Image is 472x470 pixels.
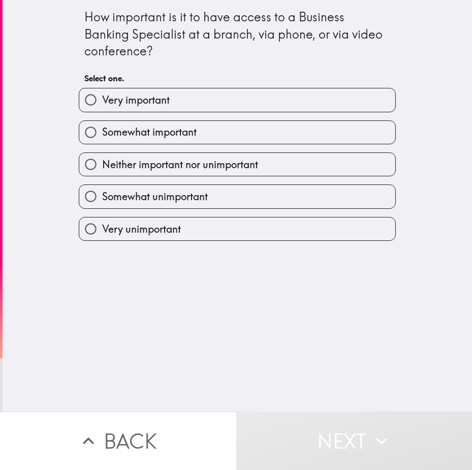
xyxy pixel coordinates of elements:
[102,222,181,236] span: Very unimportant
[102,93,170,107] span: Very important
[102,190,208,204] span: Somewhat unimportant
[84,73,390,84] h6: Select one.
[79,153,395,176] button: Neither important nor unimportant
[79,88,395,111] button: Very important
[102,158,258,172] span: Neither important nor unimportant
[79,185,395,208] button: Somewhat unimportant
[79,121,395,144] button: Somewhat important
[84,9,390,60] div: How important is it to have access to a Business Banking Specialist at a branch, via phone, or vi...
[102,125,197,139] span: Somewhat important
[79,217,395,240] button: Very unimportant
